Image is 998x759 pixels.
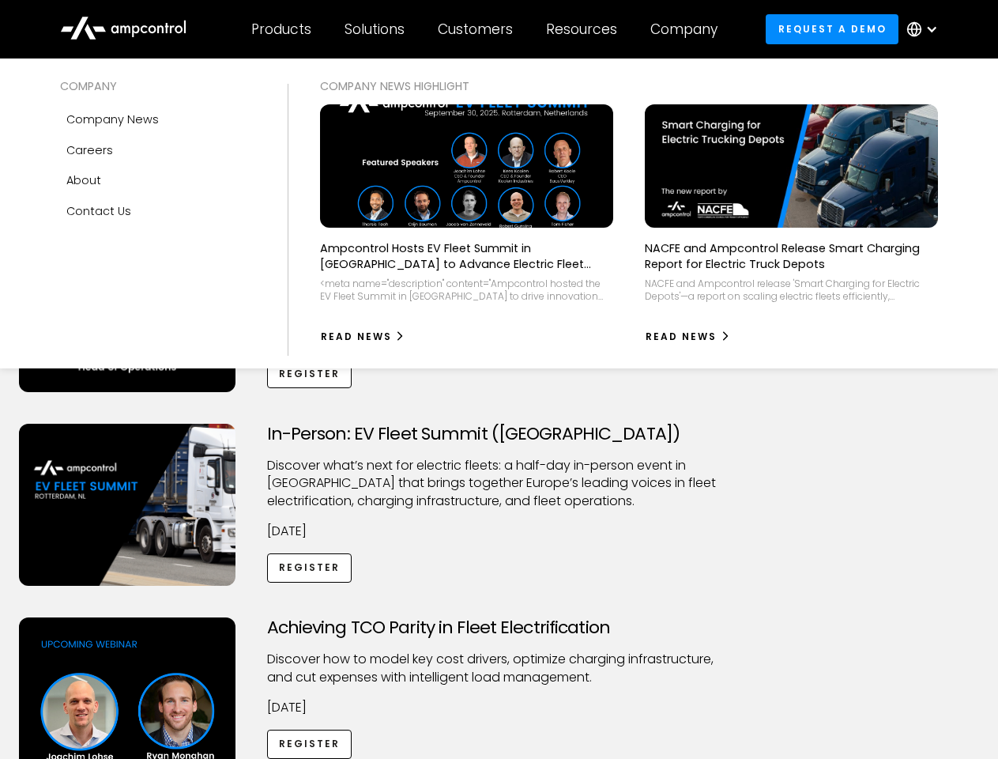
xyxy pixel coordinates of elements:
div: Products [251,21,311,38]
div: Resources [546,21,617,38]
a: Careers [60,135,256,165]
p: NACFE and Ampcontrol Release Smart Charging Report for Electric Truck Depots [645,240,938,272]
div: Customers [438,21,513,38]
div: Contact Us [66,202,131,220]
a: Contact Us [60,196,256,226]
div: Read News [321,330,392,344]
div: About [66,172,101,189]
p: [DATE] [267,523,732,540]
div: NACFE and Ampcontrol release 'Smart Charging for Electric Depots'—a report on scaling electric fl... [645,278,938,302]
a: Read News [645,324,731,349]
div: COMPANY NEWS Highlight [320,77,939,95]
div: Company news [66,111,159,128]
a: About [60,165,256,195]
div: Solutions [345,21,405,38]
div: Company [650,21,717,38]
a: Company news [60,104,256,134]
p: Discover how to model key cost drivers, optimize charging infrastructure, and cut expenses with i... [267,651,732,686]
div: Read News [646,330,717,344]
div: <meta name="description" content="Ampcontrol hosted the EV Fleet Summit in [GEOGRAPHIC_DATA] to d... [320,278,613,302]
p: Ampcontrol Hosts EV Fleet Summit in [GEOGRAPHIC_DATA] to Advance Electric Fleet Management in [GE... [320,240,613,272]
h3: Achieving TCO Parity in Fleet Electrification [267,617,732,638]
div: Careers [66,142,113,159]
h3: In-Person: EV Fleet Summit ([GEOGRAPHIC_DATA]) [267,424,732,444]
p: [DATE] [267,699,732,716]
a: Register [267,730,352,759]
p: ​Discover what’s next for electric fleets: a half-day in-person event in [GEOGRAPHIC_DATA] that b... [267,457,732,510]
a: Register [267,553,352,583]
a: Register [267,359,352,388]
div: COMPANY [60,77,256,95]
a: Request a demo [766,14,898,43]
a: Read News [320,324,406,349]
